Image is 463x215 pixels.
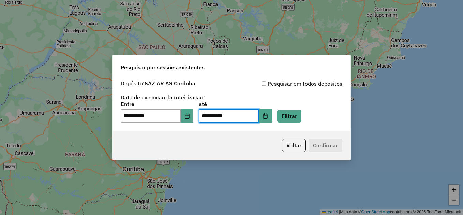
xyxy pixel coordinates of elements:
label: Entre [121,100,193,108]
label: Depósito: [121,79,195,87]
label: até [199,100,271,108]
label: Data de execução da roteirização: [121,93,205,101]
button: Voltar [282,139,306,152]
span: Pesquisar por sessões existentes [121,63,205,71]
button: Filtrar [277,110,301,123]
button: Choose Date [181,109,194,123]
button: Choose Date [259,109,272,123]
strong: SAZ AR AS Cordoba [145,80,195,87]
div: Pesquisar em todos depósitos [231,80,342,88]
